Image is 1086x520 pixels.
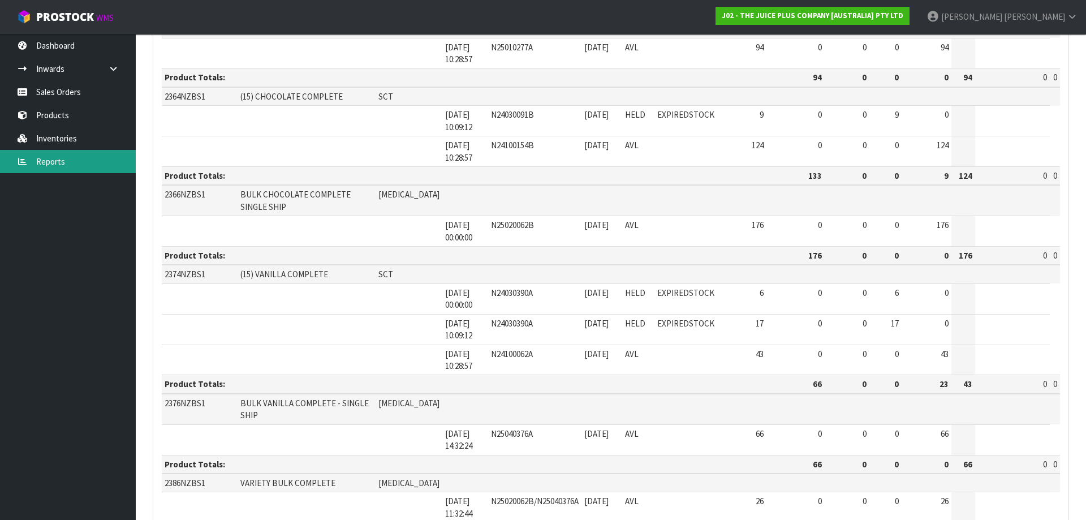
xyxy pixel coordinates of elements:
strong: J02 - THE JUICE PLUS COMPANY [AUSTRALIA] PTY LTD [722,11,903,20]
span: N25010277A [491,42,533,53]
span: EXPIREDSTOCK [657,318,714,329]
span: 0 [818,109,822,120]
span: 9 [760,109,764,120]
strong: 176 [959,250,972,261]
strong: 43 [963,379,972,389]
strong: 0 [894,250,899,261]
span: 0 [863,140,867,151]
span: [DATE] [584,349,609,359]
span: 0 [818,220,822,230]
span: 0 [863,349,867,359]
span: 0 [818,496,822,506]
span: 17 [891,318,899,329]
span: [DATE] 00:00:00 [445,220,472,242]
span: [MEDICAL_DATA] [378,398,439,409]
span: HELD [625,318,645,329]
span: 26 [756,496,764,506]
span: [DATE] 11:32:44 [445,496,472,518]
span: (15) CHOCOLATE COMPLETE [240,91,343,102]
span: [PERSON_NAME] [1004,11,1065,22]
strong: 176 [808,250,822,261]
span: [DATE] [584,496,609,506]
span: N24030390A [491,318,533,329]
span: 26 [941,496,949,506]
span: 0 [1053,379,1057,389]
strong: 0 [894,72,899,83]
strong: 0 [862,459,867,470]
strong: 94 [963,72,972,83]
span: 94 [756,42,764,53]
span: EXPIREDSTOCK [657,109,714,120]
span: [DATE] [584,109,609,120]
span: 94 [941,42,949,53]
span: 0 [1053,72,1057,83]
span: 43 [941,349,949,359]
span: 176 [752,220,764,230]
span: 0 [863,428,867,439]
span: [DATE] 10:28:57 [445,140,472,162]
span: [DATE] 10:09:12 [445,109,472,132]
span: 66 [941,428,949,439]
span: [MEDICAL_DATA] [378,478,439,488]
span: 0 [1053,459,1057,470]
span: AVL [625,496,639,506]
strong: 0 [894,379,899,389]
span: 0 [1043,250,1047,261]
span: [DATE] 14:32:24 [445,428,472,451]
span: 0 [1043,170,1047,181]
img: cube-alt.png [17,10,31,24]
strong: 23 [940,379,949,389]
span: 0 [945,287,949,298]
span: AVL [625,428,639,439]
span: BULK CHOCOLATE COMPLETE SINGLE SHIP [240,189,351,212]
strong: 0 [862,250,867,261]
strong: Product Totals: [165,170,225,181]
span: 9 [895,109,899,120]
span: 0 [818,287,822,298]
span: BULK VANILLA COMPLETE - SINGLE SHIP [240,398,369,420]
span: 124 [937,140,949,151]
strong: 0 [944,250,949,261]
span: SCT [378,91,393,102]
span: [DATE] 10:09:12 [445,318,472,341]
strong: 133 [808,170,822,181]
span: [DATE] [584,42,609,53]
strong: 124 [959,170,972,181]
span: 0 [818,42,822,53]
span: 2364NZBS1 [165,91,205,102]
span: 124 [752,140,764,151]
span: 0 [945,109,949,120]
span: 0 [863,287,867,298]
strong: 0 [862,72,867,83]
span: 0 [1043,459,1047,470]
span: 0 [863,109,867,120]
span: 6 [895,287,899,298]
strong: 9 [944,170,949,181]
span: AVL [625,220,639,230]
span: AVL [625,349,639,359]
span: [PERSON_NAME] [941,11,1002,22]
span: 0 [818,318,822,329]
strong: 66 [813,379,822,389]
span: N25040376A [491,428,533,439]
span: 43 [756,349,764,359]
strong: 0 [944,459,949,470]
span: VARIETY BULK COMPLETE [240,478,335,488]
span: 176 [937,220,949,230]
span: [DATE] [584,428,609,439]
strong: Product Totals: [165,72,225,83]
span: 6 [760,287,764,298]
span: AVL [625,140,639,151]
span: HELD [625,287,645,298]
span: 0 [863,42,867,53]
span: 0 [818,140,822,151]
span: 2366NZBS1 [165,189,205,200]
span: [DATE] [584,220,609,230]
span: 0 [895,220,899,230]
strong: 0 [944,72,949,83]
span: (15) VANILLA COMPLETE [240,269,328,280]
span: 0 [895,42,899,53]
span: 0 [863,496,867,506]
strong: Product Totals: [165,250,225,261]
strong: 94 [813,72,822,83]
